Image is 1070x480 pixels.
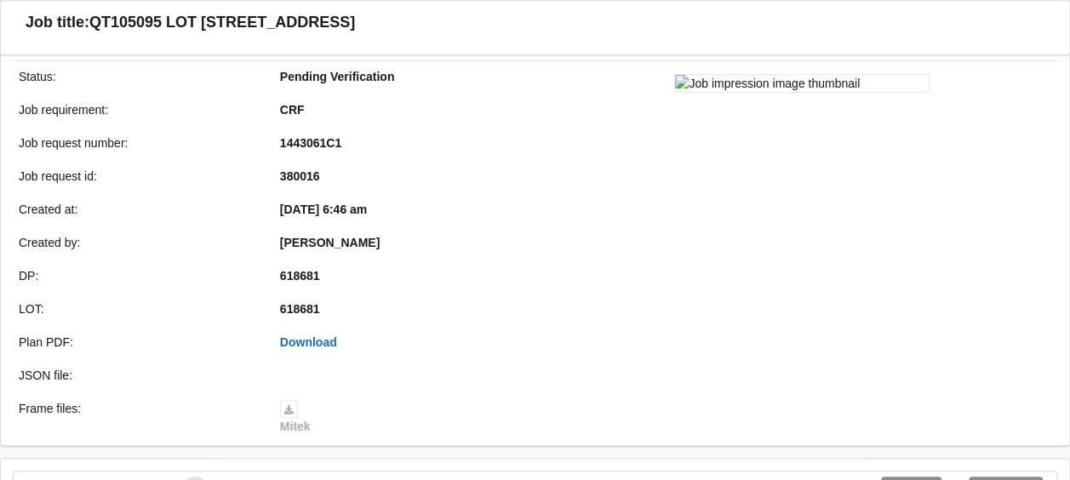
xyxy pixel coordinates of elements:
[280,203,367,216] b: [DATE] 6:46 am
[7,68,268,85] div: Status :
[7,168,268,185] div: Job request id :
[280,136,341,150] b: 1443061C1
[7,234,268,251] div: Created by :
[674,74,930,93] img: Job impression image thumbnail
[26,13,89,32] h3: Job title:
[7,134,268,151] div: Job request number :
[280,335,337,349] a: Download
[7,201,268,218] div: Created at :
[7,334,268,351] div: Plan PDF :
[7,101,268,118] div: Job requirement :
[89,13,355,32] h3: QT105095 LOT [STREET_ADDRESS]
[280,169,320,183] b: 380016
[280,302,320,316] b: 618681
[280,269,320,283] b: 618681
[280,103,305,117] b: CRF
[7,400,268,436] div: Frame files :
[280,402,311,434] a: Mitek
[7,267,268,284] div: DP :
[280,236,380,249] b: [PERSON_NAME]
[7,367,268,384] div: JSON file :
[280,70,395,83] b: Pending Verification
[7,300,268,317] div: LOT :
